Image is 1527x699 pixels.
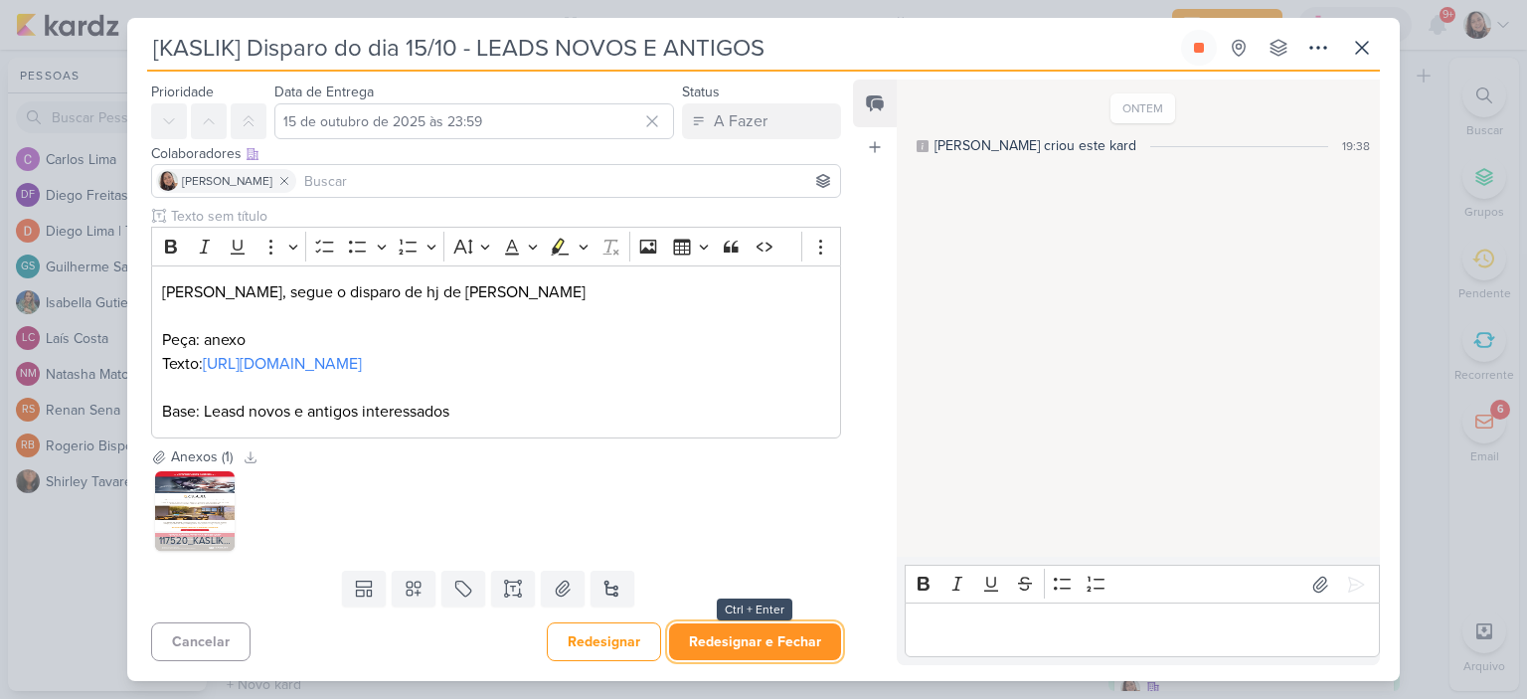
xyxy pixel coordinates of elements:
[167,206,841,227] input: Texto sem título
[162,352,830,376] p: Texto:
[151,143,841,164] div: Colaboradores
[682,84,720,100] label: Status
[151,265,841,439] div: Editor editing area: main
[162,280,830,304] p: [PERSON_NAME], segue o disparo de hj de [PERSON_NAME]
[158,171,178,191] img: Sharlene Khoury
[182,172,272,190] span: [PERSON_NAME]
[547,622,661,661] button: Redesignar
[151,622,251,661] button: Cancelar
[934,135,1136,156] div: Sharlene criou este kard
[162,400,830,424] p: Base: Leasd novos e antigos interessados
[155,531,235,551] div: 117520_KASLIK _ E-MAIL MKT _ KASLIK IBIRAPUERA _ BLOG _ SEGURANÇA DIGITAL.jpg
[682,103,841,139] button: A Fazer
[669,623,841,660] button: Redesignar e Fechar
[1191,40,1207,56] div: Parar relógio
[1342,137,1370,155] div: 19:38
[147,30,1177,66] input: Kard Sem Título
[717,599,792,620] div: Ctrl + Enter
[917,140,929,152] div: Este log é visível à todos no kard
[274,84,374,100] label: Data de Entrega
[300,169,836,193] input: Buscar
[162,328,830,352] p: Peça: anexo
[905,603,1380,657] div: Editor editing area: main
[905,565,1380,604] div: Editor toolbar
[714,109,767,133] div: A Fazer
[203,354,362,374] a: [URL][DOMAIN_NAME]
[155,471,235,551] img: 5bZMtXRAmaTHZsXszZhFho3hDCS3Az-metaMTE3NTIwX0tBU0xJSyBfIEUtTUFJTCBNS1QgXyBLQVNMSUsgSUJJUkFQVUVSQS...
[151,84,214,100] label: Prioridade
[151,227,841,265] div: Editor toolbar
[274,103,674,139] input: Select a date
[171,446,233,467] div: Anexos (1)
